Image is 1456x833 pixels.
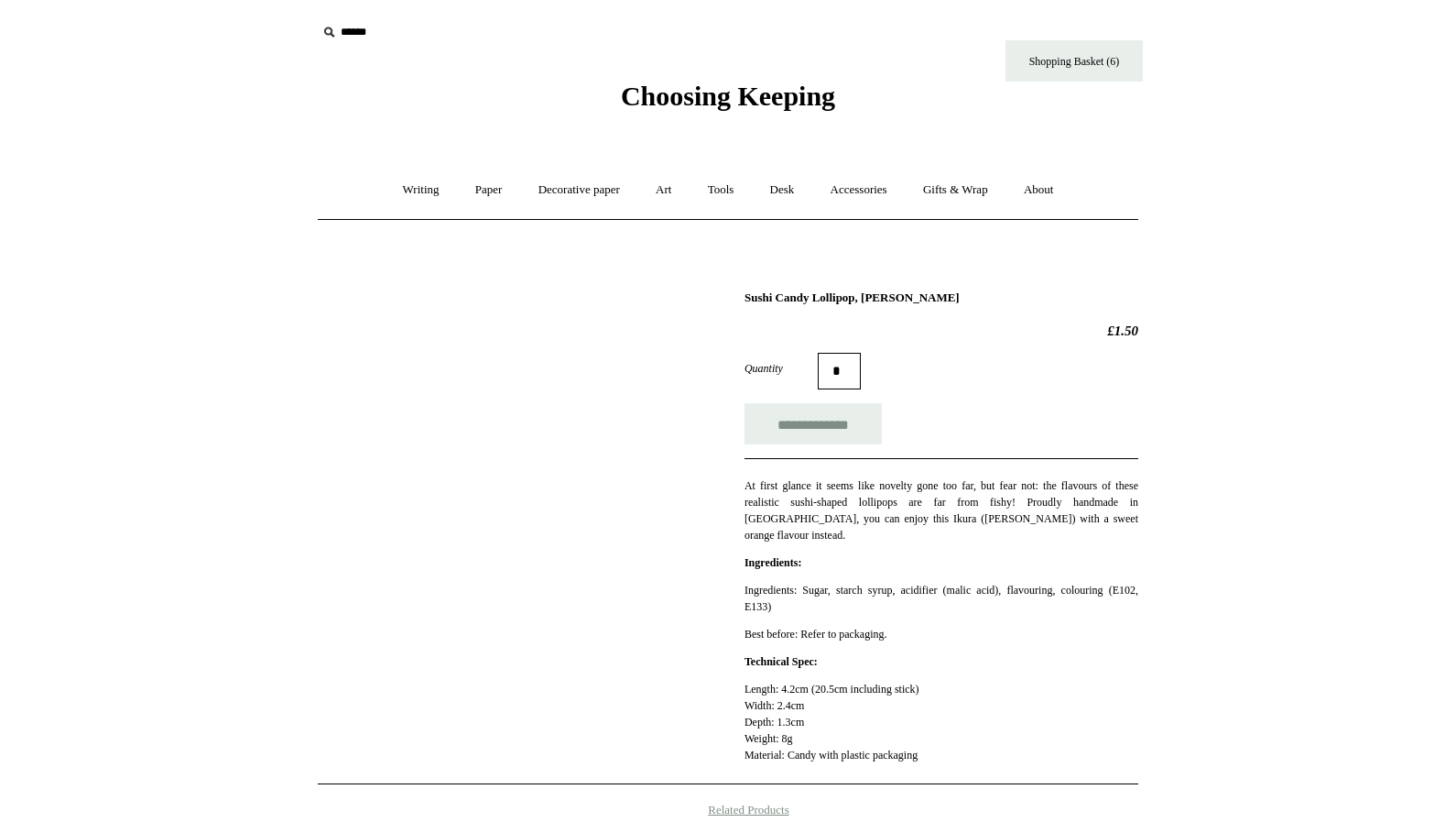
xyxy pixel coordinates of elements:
[522,166,636,214] a: Decorative paper
[744,626,1138,642] p: Best before: Refer to packaging.
[744,582,1138,615] p: Ingredients: Sugar, starch syrup, acidifier (malic acid), flavouring, colouring (E102, E133)
[907,166,1005,214] a: Gifts & Wrap
[814,166,904,214] a: Accessories
[744,323,1138,339] h2: £1.50
[1005,40,1143,82] a: Shopping Basket (6)
[270,803,1186,817] h4: Related Products
[744,477,1138,543] p: At first glance it seems like novelty gone too far, but fear not: the flavours of these realistic...
[744,681,1138,763] p: Length: 4.2cm (20.5cm including stick) Width: 2.4cm Depth: 1.3cm Weight: 8g Material: Candy with ...
[744,655,818,668] strong: Technical Spec:
[744,556,801,569] strong: Ingredients:
[754,166,811,214] a: Desk
[621,95,835,108] a: Choosing Keeping
[621,81,835,111] span: Choosing Keeping
[386,166,456,214] a: Writing
[691,166,751,214] a: Tools
[744,360,818,377] label: Quantity
[639,166,688,214] a: Art
[1007,166,1070,214] a: About
[459,166,519,214] a: Paper
[744,290,1138,305] h1: Sushi Candy Lollipop, [PERSON_NAME]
